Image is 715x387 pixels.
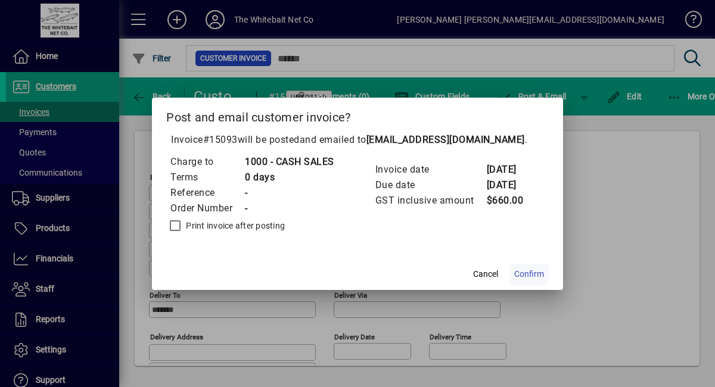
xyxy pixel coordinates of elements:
span: and emailed to [300,134,525,145]
b: [EMAIL_ADDRESS][DOMAIN_NAME] [366,134,525,145]
span: Confirm [514,268,544,280]
h2: Post and email customer invoice? [152,98,563,132]
td: - [244,201,334,216]
p: Invoice will be posted . [166,133,549,147]
td: 1000 - CASH SALES [244,154,334,170]
td: Invoice date [375,162,486,177]
label: Print invoice after posting [184,220,285,232]
td: GST inclusive amount [375,193,486,208]
td: Due date [375,177,486,193]
td: - [244,185,334,201]
button: Cancel [467,264,505,285]
td: Charge to [170,154,244,170]
span: #15093 [203,134,238,145]
td: [DATE] [486,162,534,177]
td: Order Number [170,201,244,216]
button: Confirm [509,264,549,285]
td: [DATE] [486,177,534,193]
td: 0 days [244,170,334,185]
td: Reference [170,185,244,201]
span: Cancel [473,268,498,280]
td: $660.00 [486,193,534,208]
td: Terms [170,170,244,185]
